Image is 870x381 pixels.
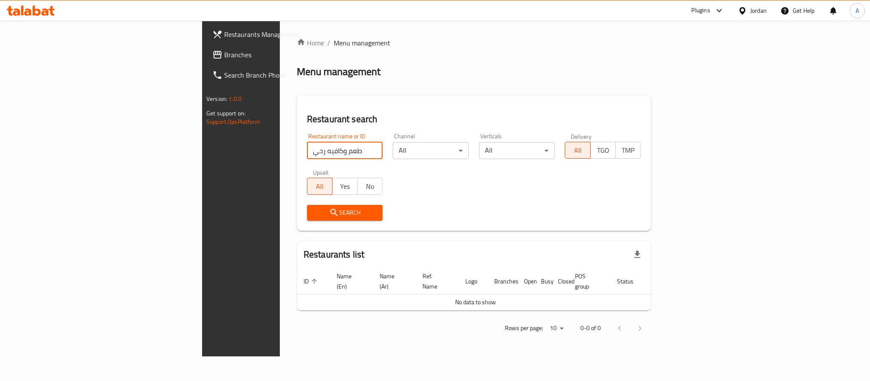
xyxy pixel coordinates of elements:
a: Search Branch Phone [206,65,347,85]
span: Version: [206,93,227,104]
a: Support.OpsPlatform [206,116,260,127]
span: Name (Ar) [380,271,405,291]
span: TMP [619,144,637,157]
div: Jordan [750,6,767,15]
button: Yes [332,178,358,195]
button: TGO [590,142,616,159]
th: Logo [459,269,487,294]
span: Ref. Name [422,271,448,291]
div: All [393,142,469,159]
table: enhanced table [297,269,684,311]
span: No data to show [455,297,496,308]
th: Busy [534,269,551,294]
button: No [357,178,383,195]
span: Status [617,276,645,286]
a: Branches [206,45,347,65]
span: 1.0.0 [228,93,242,104]
div: All [479,142,555,159]
span: Restaurants Management [224,29,341,39]
span: Search [314,207,376,218]
span: ID [304,276,320,286]
h2: Restaurants list [304,248,364,261]
th: Open [517,269,534,294]
button: TMP [615,142,641,159]
h2: Restaurant search [307,113,641,126]
h2: Menu management [297,65,380,78]
span: All [311,180,329,193]
label: Upsell [313,169,329,175]
th: Closed [551,269,568,294]
span: A [856,6,859,15]
span: Branches [224,50,341,60]
div: Export file [627,244,648,265]
button: All [565,142,590,159]
span: Search Branch Phone [224,70,341,80]
input: Search for restaurant name or ID.. [307,142,383,159]
nav: breadcrumb [297,38,651,48]
p: Rows per page: [505,323,543,333]
span: All [569,144,587,157]
span: Menu management [334,38,390,48]
button: All [307,178,332,195]
span: Get support on: [206,108,245,119]
span: Yes [336,180,354,193]
button: Search [307,205,383,221]
p: 0-0 of 0 [580,323,601,333]
span: POS group [575,271,600,291]
div: Rows per page: [546,322,567,335]
div: Plugins [691,6,710,16]
span: No [361,180,379,193]
span: Name (En) [337,271,363,291]
span: TGO [594,144,612,157]
label: Delivery [571,133,592,139]
a: Restaurants Management [206,24,347,45]
th: Branches [487,269,517,294]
